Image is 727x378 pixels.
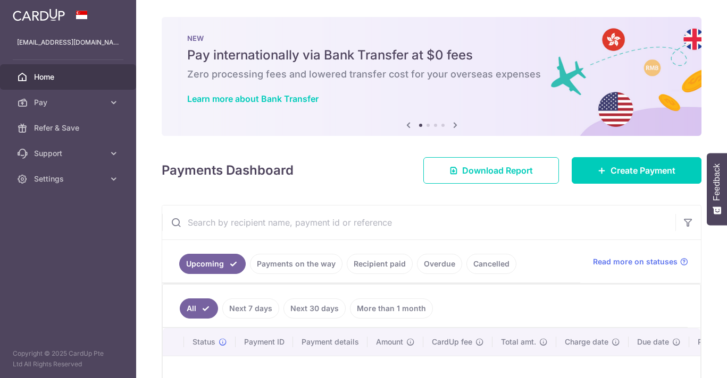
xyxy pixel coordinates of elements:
span: CardUp fee [432,337,472,347]
a: Read more on statuses [593,256,688,267]
a: Next 7 days [222,298,279,319]
th: Payment details [293,328,367,356]
a: Payments on the way [250,254,342,274]
span: Status [193,337,215,347]
a: Create Payment [572,157,701,184]
p: [EMAIL_ADDRESS][DOMAIN_NAME] [17,37,119,48]
p: NEW [187,34,676,42]
h6: Zero processing fees and lowered transfer cost for your overseas expenses [187,68,676,81]
span: Due date [637,337,669,347]
h5: Pay internationally via Bank Transfer at $0 fees [187,47,676,64]
a: All [180,298,218,319]
span: Support [34,148,104,159]
a: More than 1 month [350,298,433,319]
span: Settings [34,174,104,184]
input: Search by recipient name, payment id or reference [162,205,675,239]
span: Pay [34,97,104,108]
img: CardUp [13,8,65,21]
a: Cancelled [466,254,516,274]
h4: Payments Dashboard [162,161,294,180]
span: Total amt. [501,337,536,347]
a: Recipient paid [347,254,413,274]
a: Download Report [423,157,559,184]
button: Feedback - Show survey [707,153,727,225]
img: Bank transfer banner [162,17,701,136]
span: Charge date [565,337,608,347]
span: Read more on statuses [593,256,678,267]
span: Download Report [462,164,533,177]
span: Feedback [712,164,722,201]
a: Next 30 days [283,298,346,319]
span: Refer & Save [34,123,104,133]
a: Upcoming [179,254,246,274]
span: Home [34,72,104,82]
a: Learn more about Bank Transfer [187,93,319,104]
span: Amount [376,337,403,347]
th: Payment ID [236,328,293,356]
span: Create Payment [611,164,675,177]
a: Overdue [417,254,462,274]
